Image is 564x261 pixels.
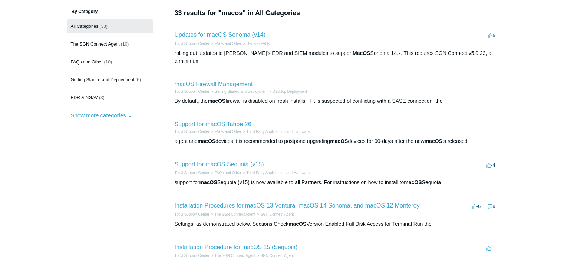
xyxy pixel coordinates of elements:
a: FAQs and Other [214,42,241,46]
li: FAQs and Other [209,170,241,176]
li: Todyl Support Center [175,89,210,94]
a: All Categories (33) [67,19,153,33]
a: Support for macOS Sequoia (v15) [175,161,264,167]
span: -6 [472,203,481,209]
a: The SGN Connect Agent [214,212,255,216]
a: Installation Procedure for macOS 15 (Sequoia) [175,244,298,250]
em: macOS [425,138,442,144]
a: Installation Procedures for macOS 13 Ventura, macOS 14 Sonoma, and macOS 12 Monterey [175,202,420,209]
div: support for Sequoia (v15) is now available to all Partners. For instructions on how to install to... [175,179,497,186]
em: macOS [199,179,217,185]
a: SGN Connect Agent [260,212,294,216]
em: macOS [198,138,215,144]
a: General FAQs [246,42,270,46]
li: General FAQs [241,41,270,46]
span: Getting Started and Deployment [71,77,134,82]
span: 9 [488,203,495,209]
span: (10) [121,42,129,47]
span: (33) [100,24,108,29]
a: FAQs and Other [214,171,241,175]
li: The SGN Connect Agent [209,212,255,217]
span: EDR & NGAV [71,95,98,100]
a: Support for macOS Tahoe 26 [175,121,251,127]
em: macOS [404,179,422,185]
h1: 33 results for "macos" in All Categories [175,8,497,18]
em: macOS [288,221,306,227]
span: (3) [99,95,105,100]
li: The SGN Connect Agent [209,253,255,258]
a: Desktop Deployment [273,89,307,94]
h3: By Category [67,8,153,15]
li: Todyl Support Center [175,41,210,46]
em: MacOS [353,50,370,56]
span: The SGN Connect Agent [71,42,120,47]
li: Third Party Applications and Hardware [241,170,310,176]
a: The SGN Connect Agent (10) [67,37,153,51]
li: Todyl Support Center [175,212,210,217]
span: All Categories [71,24,99,29]
div: Settings, as demonstrated below. Sections Check Version Enabled Full Disk Access for Terminal Run... [175,220,497,228]
em: macOS [330,138,348,144]
div: By default, the firewall is disabled on fresh installs. If it is suspected of conflicting with a ... [175,97,497,105]
a: Todyl Support Center [175,130,210,134]
a: Third Party Applications and Hardware [246,171,310,175]
a: FAQs and Other [214,130,241,134]
span: (10) [104,59,112,65]
a: Getting Started and Deployment (6) [67,73,153,87]
li: Third Party Applications and Hardware [241,129,310,134]
a: Third Party Applications and Hardware [246,130,310,134]
span: (6) [135,77,141,82]
li: SGN Connect Agent [255,212,294,217]
a: Todyl Support Center [175,254,210,258]
span: -1 [486,245,495,251]
a: Todyl Support Center [175,42,210,46]
a: Todyl Support Center [175,89,210,94]
span: -4 [486,162,495,168]
li: Desktop Deployment [267,89,307,94]
a: Updates for macOS Sonoma (v14) [175,32,265,38]
li: FAQs and Other [209,129,241,134]
a: SGN Connect Agent [260,254,294,258]
a: Todyl Support Center [175,171,210,175]
a: Todyl Support Center [175,212,210,216]
span: FAQs and Other [71,59,103,65]
li: Getting Started and Deployment [209,89,267,94]
span: 5 [488,33,495,38]
em: macOS [208,98,225,104]
div: rolling out updates to [PERSON_NAME]'s EDR and SIEM modules to support Sonoma 14.x. This requires... [175,49,497,65]
button: Show more categories [67,108,136,122]
div: agent and devices it is recommended to postpone upgrading devices for 90-days after the new is re... [175,137,497,145]
a: FAQs and Other (10) [67,55,153,69]
li: Todyl Support Center [175,253,210,258]
a: The SGN Connect Agent [214,254,255,258]
a: Getting Started and Deployment [214,89,267,94]
li: SGN Connect Agent [255,253,294,258]
li: FAQs and Other [209,41,241,46]
a: EDR & NGAV (3) [67,91,153,105]
a: macOS Firewall Management [175,81,253,87]
li: Todyl Support Center [175,129,210,134]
